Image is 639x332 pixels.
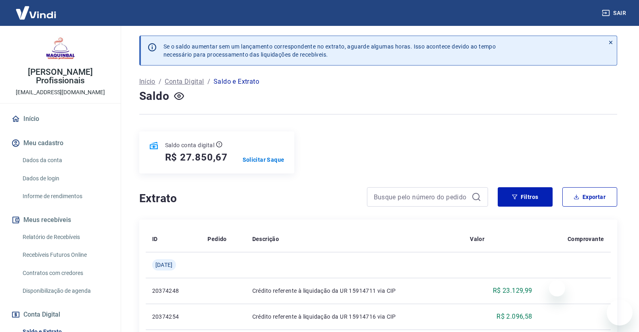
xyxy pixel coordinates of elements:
a: Relatório de Recebíveis [19,229,111,245]
a: Disponibilização de agenda [19,283,111,299]
button: Exportar [562,187,617,207]
p: Comprovante [568,235,604,243]
a: Recebíveis Futuros Online [19,247,111,263]
p: 20374248 [152,287,195,295]
button: Meus recebíveis [10,211,111,229]
p: Descrição [252,235,279,243]
img: f6ce95d3-a6ad-4fb1-9c65-5e03a0ce469e.jpeg [44,32,77,65]
p: R$ 23.129,99 [493,286,532,296]
p: ID [152,235,158,243]
a: Início [139,77,155,87]
a: Início [10,110,111,128]
h5: R$ 27.850,67 [165,151,228,164]
p: [EMAIL_ADDRESS][DOMAIN_NAME] [16,88,105,97]
p: Crédito referente à liquidação da UR 15914711 via CIP [252,287,457,295]
p: Pedido [207,235,226,243]
button: Meu cadastro [10,134,111,152]
p: / [207,77,210,87]
h4: Extrato [139,190,357,207]
p: Crédito referente à liquidação da UR 15914716 via CIP [252,313,457,321]
input: Busque pelo número do pedido [374,191,468,203]
p: / [159,77,161,87]
p: [PERSON_NAME] Profissionais [6,68,114,85]
a: Contratos com credores [19,265,111,281]
p: Saldo e Extrato [214,77,259,87]
a: Conta Digital [165,77,204,87]
p: R$ 2.096,58 [497,312,532,321]
img: Vindi [10,0,62,25]
span: [DATE] [155,261,173,269]
p: Valor [470,235,484,243]
p: Saldo conta digital [165,141,215,149]
a: Dados de login [19,170,111,187]
a: Dados da conta [19,152,111,169]
iframe: Fechar mensagem [549,280,565,296]
button: Conta Digital [10,306,111,324]
button: Sair [600,6,629,21]
a: Informe de rendimentos [19,188,111,205]
iframe: Botão para abrir a janela de mensagens [607,300,633,326]
a: Solicitar Saque [243,156,285,164]
button: Filtros [498,187,553,207]
p: Se o saldo aumentar sem um lançamento correspondente no extrato, aguarde algumas horas. Isso acon... [163,42,496,59]
p: 20374254 [152,313,195,321]
h4: Saldo [139,88,170,104]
